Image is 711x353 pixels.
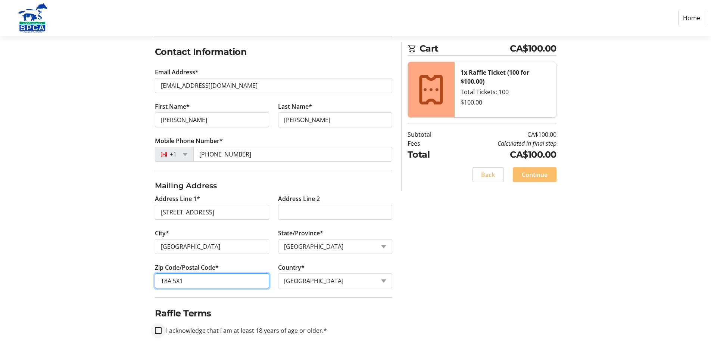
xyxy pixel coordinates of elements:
input: Zip or Postal Code [155,273,269,288]
button: Back [472,167,504,182]
label: First Name* [155,102,190,111]
td: Total [408,148,450,161]
input: Address [155,205,269,220]
td: Calculated in final step [450,139,556,148]
label: State/Province* [278,229,323,238]
div: $100.00 [461,98,550,107]
a: Home [678,11,705,25]
label: Address Line 2 [278,194,320,203]
button: Continue [513,167,556,182]
img: Alberta SPCA's Logo [6,3,59,33]
span: CA$100.00 [510,42,556,55]
div: Total Tickets: 100 [461,87,550,96]
input: (506) 234-5678 [193,147,392,162]
td: Fees [408,139,450,148]
td: CA$100.00 [450,130,556,139]
label: Address Line 1* [155,194,200,203]
input: City [155,239,269,254]
label: Email Address* [155,68,199,77]
h2: Raffle Terms [155,307,392,320]
h3: Mailing Address [155,180,392,191]
label: Country* [278,263,305,272]
span: Continue [522,170,548,179]
td: CA$100.00 [450,148,556,161]
strong: 1x Raffle Ticket (100 for $100.00) [461,68,529,86]
h2: Contact Information [155,45,392,59]
span: Cart [420,42,510,55]
label: Zip Code/Postal Code* [155,263,219,272]
span: Back [481,170,495,179]
label: Mobile Phone Number* [155,136,223,145]
td: Subtotal [408,130,450,139]
label: Last Name* [278,102,312,111]
label: I acknowledge that I am at least 18 years of age or older.* [162,326,327,335]
label: City* [155,229,169,238]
